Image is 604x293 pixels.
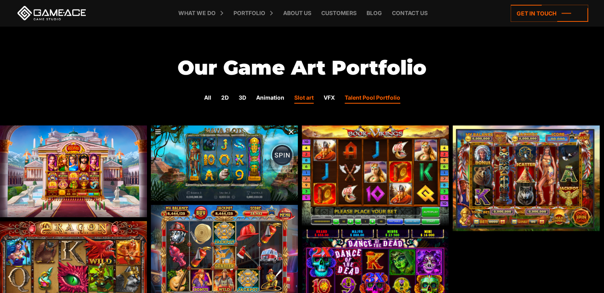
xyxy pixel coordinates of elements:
a: 3D [239,93,246,104]
a: All [204,93,211,104]
img: Slot Art [151,125,298,201]
a: VFX [324,93,335,104]
img: Slot Art [453,125,600,231]
a: Talent Pool Portfolio [345,93,400,104]
a: Get in touch [511,5,588,22]
a: Animation [256,93,284,104]
a: Slot art [294,93,314,104]
a: 2D [221,93,229,104]
img: Slot Art [302,125,449,226]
